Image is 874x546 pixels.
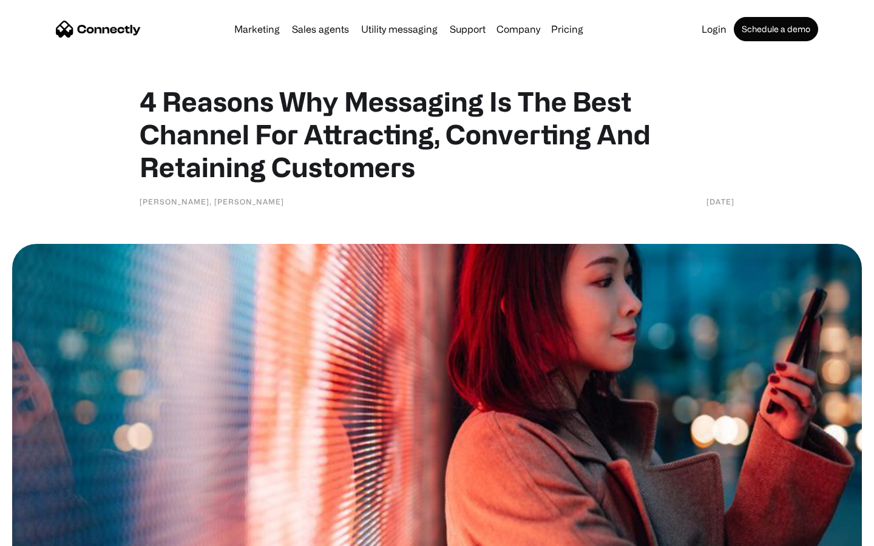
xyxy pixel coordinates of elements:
div: [DATE] [706,195,734,207]
ul: Language list [24,525,73,542]
a: Marketing [229,24,285,34]
a: Sales agents [287,24,354,34]
a: Login [697,24,731,34]
div: [PERSON_NAME], [PERSON_NAME] [140,195,284,207]
a: Support [445,24,490,34]
a: Utility messaging [356,24,442,34]
aside: Language selected: English [12,525,73,542]
a: Schedule a demo [734,17,818,41]
a: Pricing [546,24,588,34]
div: Company [496,21,540,38]
h1: 4 Reasons Why Messaging Is The Best Channel For Attracting, Converting And Retaining Customers [140,85,734,183]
